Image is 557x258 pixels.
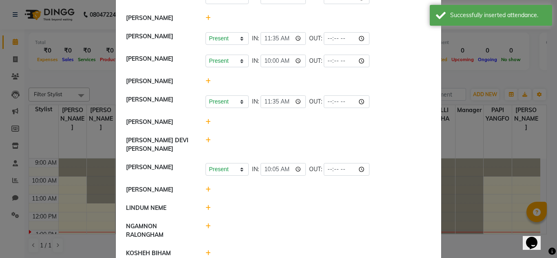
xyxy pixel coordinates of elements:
[120,185,199,194] div: [PERSON_NAME]
[450,11,546,20] div: Successfully inserted attendance.
[309,57,322,65] span: OUT:
[120,136,199,153] div: [PERSON_NAME] DEVI [PERSON_NAME]
[120,204,199,212] div: LINDUM NEME
[120,222,199,239] div: NGAMNON RALONGHAM
[523,225,549,250] iframe: chat widget
[309,165,322,174] span: OUT:
[120,14,199,22] div: [PERSON_NAME]
[252,34,259,43] span: IN:
[309,34,322,43] span: OUT:
[252,57,259,65] span: IN:
[252,165,259,174] span: IN:
[120,118,199,126] div: [PERSON_NAME]
[120,95,199,108] div: [PERSON_NAME]
[120,55,199,67] div: [PERSON_NAME]
[309,97,322,106] span: OUT:
[120,77,199,86] div: [PERSON_NAME]
[120,249,199,258] div: KOSHEH BIHAM
[252,97,259,106] span: IN:
[120,32,199,45] div: [PERSON_NAME]
[120,163,199,176] div: [PERSON_NAME]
